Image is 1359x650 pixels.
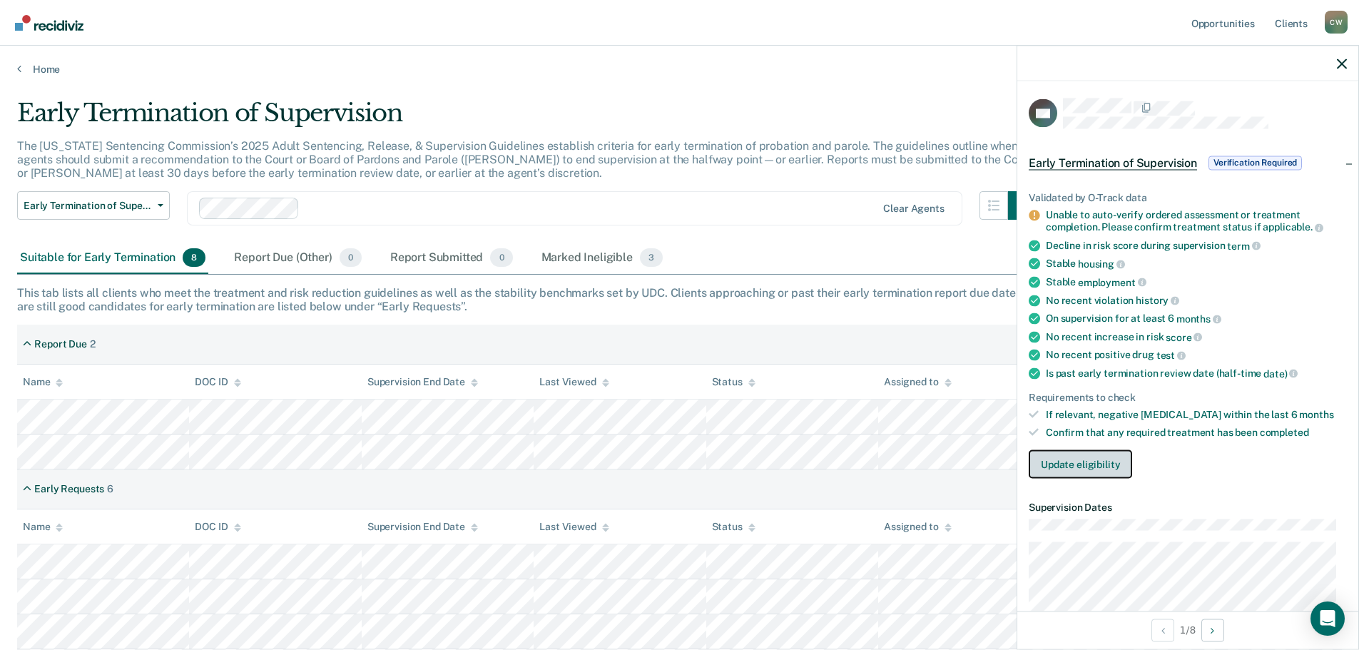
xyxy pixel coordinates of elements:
[1046,209,1347,233] div: Unable to auto-verify ordered assessment or treatment completion. Please confirm treatment status...
[1029,391,1347,403] div: Requirements to check
[1078,258,1125,270] span: housing
[712,376,755,388] div: Status
[1046,367,1347,380] div: Is past early termination review date (half-time
[1046,258,1347,270] div: Stable
[17,63,1342,76] a: Home
[1046,330,1347,343] div: No recent increase in risk
[1151,619,1174,641] button: Previous Opportunity
[1310,601,1345,636] div: Open Intercom Messenger
[340,248,362,267] span: 0
[1046,409,1347,421] div: If relevant, negative [MEDICAL_DATA] within the last 6
[1201,619,1224,641] button: Next Opportunity
[17,243,208,274] div: Suitable for Early Termination
[34,483,104,495] div: Early Requests
[387,243,516,274] div: Report Submitted
[17,98,1037,139] div: Early Termination of Supervision
[195,376,240,388] div: DOC ID
[1046,294,1347,307] div: No recent violation
[712,521,755,533] div: Status
[17,286,1342,313] div: This tab lists all clients who meet the treatment and risk reduction guidelines as well as the st...
[1156,350,1186,361] span: test
[1260,427,1309,438] span: completed
[490,248,512,267] span: 0
[1046,275,1347,288] div: Stable
[1046,239,1347,252] div: Decline in risk score during supervision
[1078,276,1146,288] span: employment
[1029,156,1197,170] span: Early Termination of Supervision
[195,521,240,533] div: DOC ID
[1176,313,1221,324] span: months
[1325,11,1348,34] div: C W
[1046,349,1347,362] div: No recent positive drug
[23,521,63,533] div: Name
[1029,501,1347,513] dt: Supervision Dates
[1227,240,1260,251] span: term
[1017,140,1358,186] div: Early Termination of SupervisionVerification Required
[1263,367,1298,379] span: date)
[1208,156,1302,170] span: Verification Required
[1029,191,1347,203] div: Validated by O-Track data
[34,338,87,350] div: Report Due
[107,483,113,495] div: 6
[17,139,1032,180] p: The [US_STATE] Sentencing Commission’s 2025 Adult Sentencing, Release, & Supervision Guidelines e...
[231,243,364,274] div: Report Due (Other)
[15,15,83,31] img: Recidiviz
[1046,313,1347,325] div: On supervision for at least 6
[539,243,666,274] div: Marked Ineligible
[367,376,478,388] div: Supervision End Date
[1017,611,1358,649] div: 1 / 8
[539,376,609,388] div: Last Viewed
[1029,450,1132,478] button: Update eligibility
[640,248,663,267] span: 3
[23,376,63,388] div: Name
[183,248,205,267] span: 8
[1136,295,1179,306] span: history
[883,203,944,215] div: Clear agents
[90,338,96,350] div: 2
[1166,331,1202,342] span: score
[539,521,609,533] div: Last Viewed
[1299,409,1333,420] span: months
[1325,11,1348,34] button: Profile dropdown button
[884,521,951,533] div: Assigned to
[367,521,478,533] div: Supervision End Date
[884,376,951,388] div: Assigned to
[1046,427,1347,439] div: Confirm that any required treatment has been
[24,200,152,212] span: Early Termination of Supervision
